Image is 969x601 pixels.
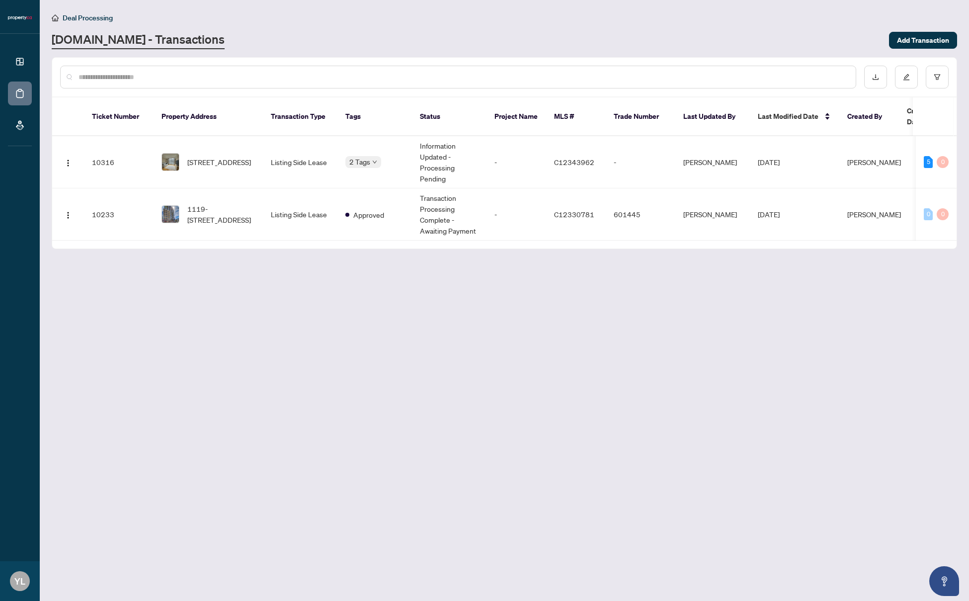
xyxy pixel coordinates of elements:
td: Listing Side Lease [263,136,337,188]
img: Logo [64,159,72,167]
div: 0 [924,208,933,220]
td: 601445 [606,188,675,241]
th: Trade Number [606,97,675,136]
button: Open asap [929,566,959,596]
span: home [52,14,59,21]
td: 10316 [84,136,154,188]
img: thumbnail-img [162,206,179,223]
button: edit [895,66,918,88]
span: [STREET_ADDRESS] [187,157,251,168]
span: Add Transaction [897,32,949,48]
button: filter [926,66,949,88]
div: 0 [937,208,949,220]
td: - [486,188,546,241]
span: [DATE] [758,210,780,219]
th: Ticket Number [84,97,154,136]
td: - [486,136,546,188]
td: - [606,136,675,188]
th: Transaction Type [263,97,337,136]
td: Listing Side Lease [263,188,337,241]
div: 5 [924,156,933,168]
button: download [864,66,887,88]
span: [PERSON_NAME] [847,210,901,219]
td: Information Updated - Processing Pending [412,136,486,188]
span: filter [934,74,941,81]
span: Last Modified Date [758,111,818,122]
span: 2 Tags [349,156,370,168]
th: Created By [839,97,899,136]
td: [PERSON_NAME] [675,136,750,188]
th: Created Date [899,97,969,136]
th: Status [412,97,486,136]
span: Created Date [907,105,949,127]
th: Project Name [486,97,546,136]
span: YL [14,574,25,588]
span: edit [903,74,910,81]
button: Add Transaction [889,32,957,49]
th: Tags [337,97,412,136]
th: Last Updated By [675,97,750,136]
td: Transaction Processing Complete - Awaiting Payment [412,188,486,241]
span: [PERSON_NAME] [847,158,901,167]
img: Logo [64,211,72,219]
img: thumbnail-img [162,154,179,171]
button: Logo [60,206,76,222]
th: Property Address [154,97,263,136]
th: MLS # [546,97,606,136]
span: download [872,74,879,81]
img: logo [8,15,32,21]
button: Logo [60,154,76,170]
span: down [372,160,377,165]
span: Deal Processing [63,13,113,22]
span: [DATE] [758,158,780,167]
span: C12330781 [554,210,594,219]
div: 0 [937,156,949,168]
a: [DOMAIN_NAME] - Transactions [52,31,225,49]
span: C12343962 [554,158,594,167]
span: Approved [353,209,384,220]
td: 10233 [84,188,154,241]
span: 1119-[STREET_ADDRESS] [187,203,255,225]
th: Last Modified Date [750,97,839,136]
td: [PERSON_NAME] [675,188,750,241]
